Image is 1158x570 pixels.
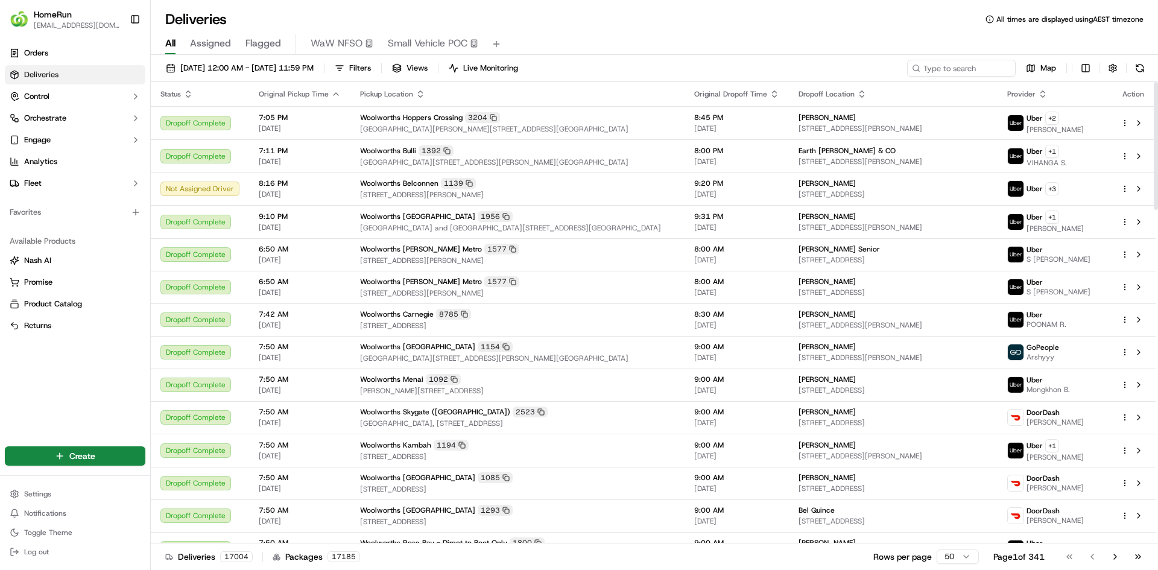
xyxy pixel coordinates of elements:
[799,451,988,461] span: [STREET_ADDRESS][PERSON_NAME]
[259,484,341,493] span: [DATE]
[443,60,524,77] button: Live Monitoring
[996,14,1144,24] span: All times are displayed using AEST timezone
[24,299,82,309] span: Product Catalog
[694,124,779,133] span: [DATE]
[259,516,341,526] span: [DATE]
[478,505,513,516] div: 1293
[360,452,675,461] span: [STREET_ADDRESS]
[259,407,341,417] span: 7:50 AM
[259,157,341,166] span: [DATE]
[259,342,341,352] span: 7:50 AM
[1008,181,1024,197] img: uber-new-logo.jpeg
[434,440,469,451] div: 1194
[799,538,856,548] span: [PERSON_NAME]
[694,353,779,363] span: [DATE]
[360,484,675,494] span: [STREET_ADDRESS]
[1008,312,1024,328] img: uber-new-logo.jpeg
[259,89,329,99] span: Original Pickup Time
[5,174,145,193] button: Fleet
[24,255,51,266] span: Nash AI
[259,353,341,363] span: [DATE]
[1008,214,1024,230] img: uber-new-logo.jpeg
[24,320,51,331] span: Returns
[799,418,988,428] span: [STREET_ADDRESS]
[694,342,779,352] span: 9:00 AM
[5,232,145,251] div: Available Products
[799,288,988,297] span: [STREET_ADDRESS]
[694,255,779,265] span: [DATE]
[694,212,779,221] span: 9:31 PM
[1008,443,1024,458] img: uber-new-logo.jpeg
[799,189,988,199] span: [STREET_ADDRESS]
[436,309,471,320] div: 8785
[1027,506,1060,516] span: DoorDash
[478,472,513,483] div: 1085
[799,309,856,319] span: [PERSON_NAME]
[694,484,779,493] span: [DATE]
[694,320,779,330] span: [DATE]
[1027,245,1043,255] span: Uber
[1027,516,1084,525] span: [PERSON_NAME]
[10,277,141,288] a: Promise
[1027,287,1090,297] span: S [PERSON_NAME]
[1027,158,1067,168] span: VIHANGA S.
[69,450,95,462] span: Create
[799,179,856,188] span: [PERSON_NAME]
[10,320,141,331] a: Returns
[5,251,145,270] button: Nash AI
[190,36,231,51] span: Assigned
[259,223,341,232] span: [DATE]
[484,276,519,287] div: 1577
[799,440,856,450] span: [PERSON_NAME]
[259,320,341,330] span: [DATE]
[360,440,431,450] span: Woolworths Kambah
[1027,417,1084,427] span: [PERSON_NAME]
[10,255,141,266] a: Nash AI
[360,190,675,200] span: [STREET_ADDRESS][PERSON_NAME]
[387,60,433,77] button: Views
[360,353,675,363] span: [GEOGRAPHIC_DATA][STREET_ADDRESS][PERSON_NAME][GEOGRAPHIC_DATA]
[1027,255,1090,264] span: S [PERSON_NAME]
[1027,125,1084,135] span: [PERSON_NAME]
[799,277,856,287] span: [PERSON_NAME]
[694,157,779,166] span: [DATE]
[694,179,779,188] span: 9:20 PM
[259,189,341,199] span: [DATE]
[360,407,510,417] span: Woolworths Skygate ([GEOGRAPHIC_DATA])
[259,124,341,133] span: [DATE]
[873,551,932,563] p: Rows per page
[799,505,835,515] span: Bel Quince
[360,223,675,233] span: [GEOGRAPHIC_DATA] and [GEOGRAPHIC_DATA][STREET_ADDRESS][GEOGRAPHIC_DATA]
[24,69,59,80] span: Deliveries
[259,375,341,384] span: 7:50 AM
[259,277,341,287] span: 6:50 AM
[259,385,341,395] span: [DATE]
[24,277,52,288] span: Promise
[360,89,413,99] span: Pickup Location
[1027,224,1084,233] span: [PERSON_NAME]
[1045,439,1059,452] button: +1
[34,8,72,21] button: HomeRun
[259,244,341,254] span: 6:50 AM
[1008,377,1024,393] img: uber-new-logo.jpeg
[360,124,675,134] span: [GEOGRAPHIC_DATA][PERSON_NAME][STREET_ADDRESS][GEOGRAPHIC_DATA]
[259,473,341,483] span: 7:50 AM
[694,418,779,428] span: [DATE]
[360,113,463,122] span: Woolworths Hoppers Crossing
[5,130,145,150] button: Engage
[34,21,120,30] button: [EMAIL_ADDRESS][DOMAIN_NAME]
[1045,211,1059,224] button: +1
[1027,483,1084,493] span: [PERSON_NAME]
[1027,277,1043,287] span: Uber
[799,407,856,417] span: [PERSON_NAME]
[10,299,141,309] a: Product Catalog
[478,341,513,352] div: 1154
[360,538,507,548] span: Woolworths Rose Bay - Direct to Boot Only
[5,486,145,502] button: Settings
[5,65,145,84] a: Deliveries
[360,244,482,254] span: Woolworths [PERSON_NAME] Metro
[360,375,423,384] span: Woolworths Menai
[1008,115,1024,131] img: uber-new-logo.jpeg
[441,178,476,189] div: 1139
